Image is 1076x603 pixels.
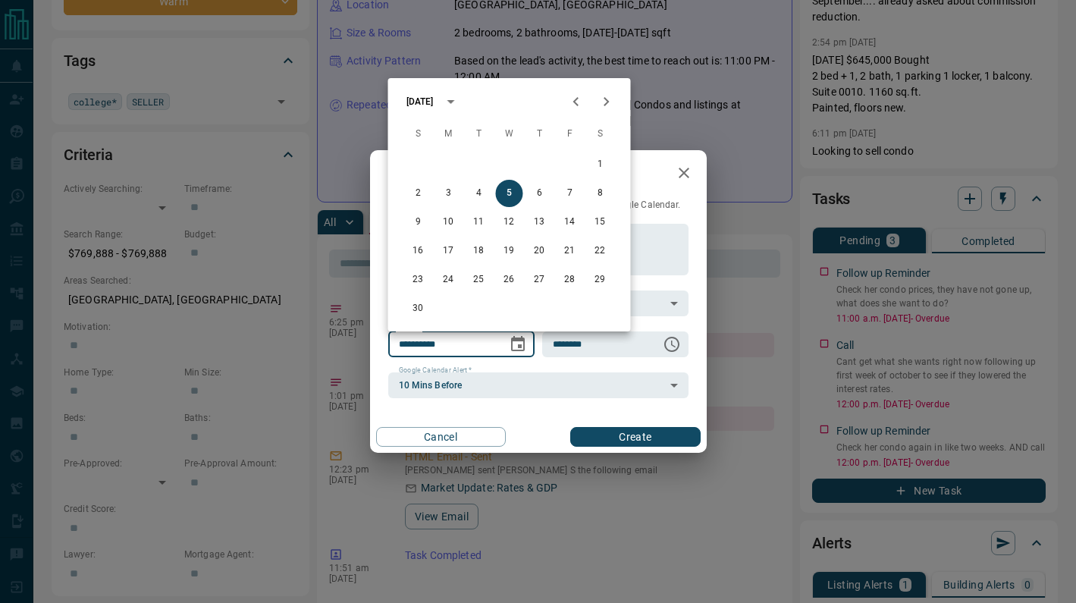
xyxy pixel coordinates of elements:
[435,266,463,294] button: 24
[526,209,554,236] button: 13
[526,119,554,149] span: Thursday
[496,180,523,207] button: 5
[526,180,554,207] button: 6
[405,119,432,149] span: Sunday
[435,119,463,149] span: Monday
[553,325,573,334] label: Time
[405,180,432,207] button: 2
[399,366,472,375] label: Google Calendar Alert
[591,86,622,117] button: Next month
[557,266,584,294] button: 28
[435,209,463,236] button: 10
[587,266,614,294] button: 29
[466,119,493,149] span: Tuesday
[496,119,523,149] span: Wednesday
[466,237,493,265] button: 18
[557,237,584,265] button: 21
[405,237,432,265] button: 16
[466,266,493,294] button: 25
[496,266,523,294] button: 26
[496,237,523,265] button: 19
[466,209,493,236] button: 11
[526,266,554,294] button: 27
[405,295,432,322] button: 30
[557,119,584,149] span: Friday
[570,427,700,447] button: Create
[496,209,523,236] button: 12
[466,180,493,207] button: 4
[435,180,463,207] button: 3
[435,237,463,265] button: 17
[399,325,418,334] label: Date
[557,180,584,207] button: 7
[503,329,533,360] button: Choose date, selected date is Nov 5, 2025
[405,266,432,294] button: 23
[561,86,591,117] button: Previous month
[370,150,472,199] h2: New Task
[438,89,463,115] button: calendar view is open, switch to year view
[388,372,689,398] div: 10 Mins Before
[657,329,687,360] button: Choose time, selected time is 11:00 AM
[557,209,584,236] button: 14
[587,151,614,178] button: 1
[587,237,614,265] button: 22
[587,180,614,207] button: 8
[526,237,554,265] button: 20
[376,427,506,447] button: Cancel
[587,209,614,236] button: 15
[587,119,614,149] span: Saturday
[405,209,432,236] button: 9
[406,95,434,108] div: [DATE]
